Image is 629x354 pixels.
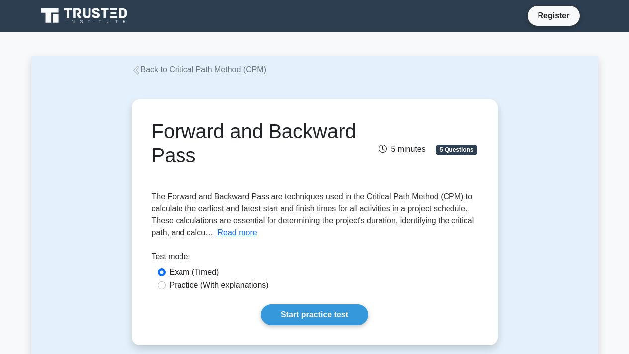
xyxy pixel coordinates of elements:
a: Back to Critical Path Method (CPM) [132,65,267,74]
h1: Forward and Backward Pass [152,119,365,167]
a: Start practice test [261,304,368,325]
span: 5 minutes [379,145,425,153]
a: Register [532,9,575,22]
label: Practice (With explanations) [170,279,269,291]
button: Read more [217,227,257,239]
span: 5 Questions [436,145,477,155]
div: Test mode: [152,251,478,266]
label: Exam (Timed) [170,266,219,278]
span: The Forward and Backward Pass are techniques used in the Critical Path Method (CPM) to calculate ... [152,192,474,237]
